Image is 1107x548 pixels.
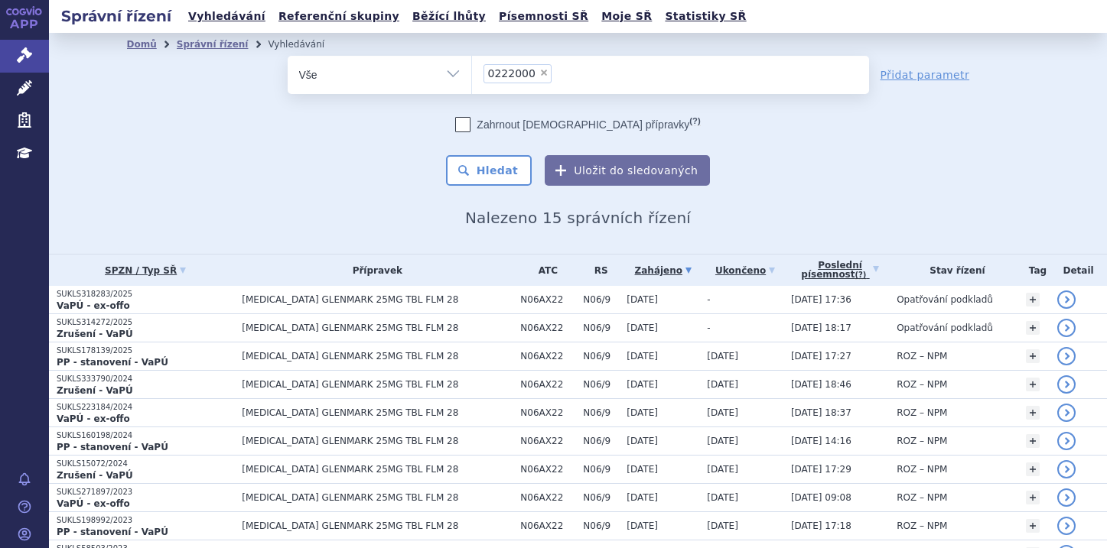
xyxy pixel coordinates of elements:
a: detail [1057,347,1076,365]
th: ATC [513,255,575,286]
span: [MEDICAL_DATA] GLENMARK 25MG TBL FLM 28 [242,294,513,305]
strong: PP - stanovení - VaPÚ [57,357,168,368]
strong: VaPÚ - ex-offo [57,498,130,509]
a: + [1026,378,1040,391]
a: + [1026,519,1040,533]
span: [MEDICAL_DATA] GLENMARK 25MG TBL FLM 28 [242,436,513,446]
span: [DATE] [707,351,738,362]
a: Domů [127,39,157,50]
span: [DATE] [627,294,658,305]
span: [DATE] 17:27 [791,351,851,362]
li: Vyhledávání [268,33,344,56]
a: detail [1057,432,1076,450]
span: × [539,68,549,77]
a: detail [1057,488,1076,507]
strong: PP - stanovení - VaPÚ [57,442,168,452]
span: N06/9 [583,379,619,390]
span: [DATE] [627,464,658,475]
span: [DATE] [707,407,738,418]
span: [DATE] [627,520,658,531]
span: N06/9 [583,294,619,305]
span: N06AX22 [520,323,575,333]
p: SUKLS198992/2023 [57,515,234,526]
th: RS [575,255,619,286]
span: ROZ – NPM [897,379,947,390]
a: + [1026,321,1040,335]
span: - [707,294,710,305]
strong: VaPÚ - ex-offo [57,300,130,311]
a: detail [1057,375,1076,394]
span: N06AX22 [520,294,575,305]
span: [DATE] 14:16 [791,436,851,446]
span: N06AX22 [520,464,575,475]
span: ROZ – NPM [897,436,947,446]
span: [DATE] [627,323,658,333]
strong: Zrušení - VaPÚ [57,329,133,339]
a: Zahájeno [627,260,699,281]
span: [MEDICAL_DATA] GLENMARK 25MG TBL FLM 28 [242,492,513,503]
a: detail [1057,404,1076,422]
p: SUKLS318283/2025 [57,289,234,300]
span: ROZ – NPM [897,407,947,418]
span: N06AX22 [520,436,575,446]
span: - [707,323,710,333]
strong: Zrušení - VaPÚ [57,385,133,396]
span: [DATE] [707,464,738,475]
a: + [1026,293,1040,306]
a: + [1026,491,1040,504]
a: Ukončeno [707,260,783,281]
a: Vyhledávání [184,6,270,27]
span: [DATE] [627,436,658,446]
p: SUKLS333790/2024 [57,374,234,384]
a: Poslednípísemnost(?) [791,255,889,286]
span: [DATE] [627,351,658,362]
span: ROZ – NPM [897,464,947,475]
th: Přípravek [234,255,513,286]
span: [DATE] [707,379,738,390]
span: [MEDICAL_DATA] GLENMARK 25MG TBL FLM 28 [242,323,513,333]
p: SUKLS223184/2024 [57,402,234,413]
a: detail [1057,290,1076,309]
span: [DATE] 17:29 [791,464,851,475]
span: N06AX22 [520,407,575,418]
p: SUKLS314272/2025 [57,317,234,328]
a: SPZN / Typ SŘ [57,260,234,281]
span: N06AX22 [520,351,575,362]
a: Správní řízení [177,39,249,50]
span: [DATE] [707,492,738,503]
a: Referenční skupiny [274,6,404,27]
button: Uložit do sledovaných [545,155,710,186]
span: [MEDICAL_DATA] GLENMARK 25MG TBL FLM 28 [242,407,513,418]
p: SUKLS160198/2024 [57,430,234,441]
th: Detail [1050,255,1107,286]
strong: VaPÚ - ex-offo [57,413,130,424]
label: Zahrnout [DEMOGRAPHIC_DATA] přípravky [455,117,700,132]
span: [DATE] [627,407,658,418]
a: Přidat parametr [881,67,970,83]
a: + [1026,462,1040,476]
h2: Správní řízení [49,5,184,27]
span: Nalezeno 15 správních řízení [465,209,691,227]
span: [DATE] [627,492,658,503]
p: SUKLS271897/2023 [57,487,234,498]
p: SUKLS178139/2025 [57,345,234,356]
a: Běžící lhůty [408,6,490,27]
span: N06AX22 [520,492,575,503]
abbr: (?) [855,271,867,280]
span: ROZ – NPM [897,520,947,531]
span: [DATE] [707,436,738,446]
span: [DATE] 18:17 [791,323,851,333]
span: Opatřování podkladů [897,323,993,333]
strong: Zrušení - VaPÚ [57,470,133,481]
span: N06/9 [583,436,619,446]
span: N06AX22 [520,520,575,531]
a: + [1026,434,1040,448]
span: N06AX22 [520,379,575,390]
span: [DATE] 17:36 [791,294,851,305]
a: Statistiky SŘ [660,6,750,27]
strong: PP - stanovení - VaPÚ [57,527,168,537]
a: Moje SŘ [597,6,656,27]
p: SUKLS15072/2024 [57,459,234,469]
span: ROZ – NPM [897,351,947,362]
a: detail [1057,319,1076,337]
